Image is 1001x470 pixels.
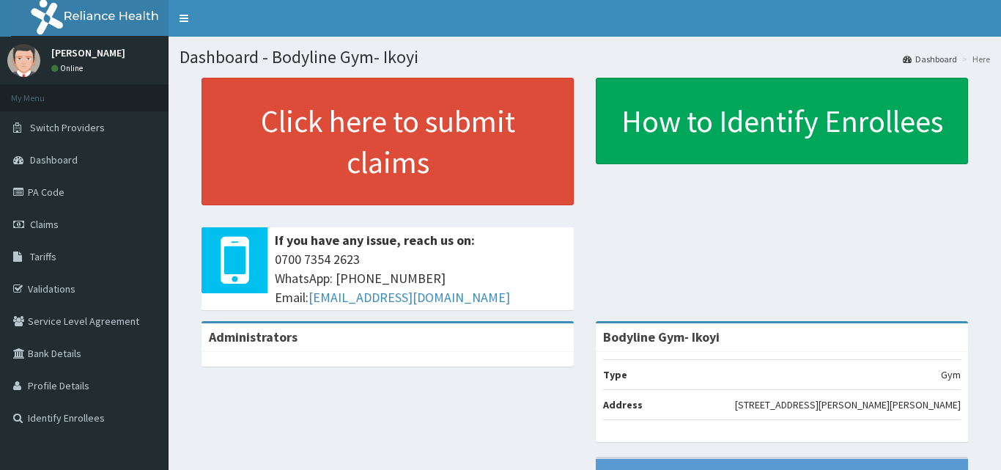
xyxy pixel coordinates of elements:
span: Tariffs [30,250,56,263]
strong: Bodyline Gym- Ikoyi [603,328,720,345]
p: [STREET_ADDRESS][PERSON_NAME][PERSON_NAME] [735,397,961,412]
span: 0700 7354 2623 WhatsApp: [PHONE_NUMBER] Email: [275,250,566,306]
h1: Dashboard - Bodyline Gym- Ikoyi [180,48,990,67]
a: Online [51,63,86,73]
a: [EMAIL_ADDRESS][DOMAIN_NAME] [309,289,510,306]
a: Click here to submit claims [202,78,574,205]
span: Switch Providers [30,121,105,134]
b: Address [603,398,643,411]
p: [PERSON_NAME] [51,48,125,58]
b: Administrators [209,328,298,345]
img: User Image [7,44,40,77]
a: How to Identify Enrollees [596,78,968,164]
span: Dashboard [30,153,78,166]
b: If you have any issue, reach us on: [275,232,475,249]
span: Claims [30,218,59,231]
li: Here [958,53,990,65]
b: Type [603,368,627,381]
a: Dashboard [903,53,957,65]
p: Gym [941,367,961,382]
